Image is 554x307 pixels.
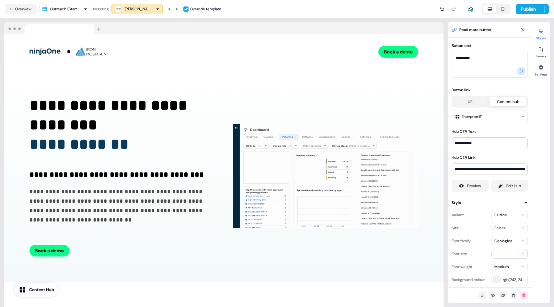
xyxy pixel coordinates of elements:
[93,6,109,12] div: targeting
[29,287,54,293] div: Content Hub
[490,97,527,106] button: Content hub
[494,264,509,270] div: Medium
[452,154,528,161] div: Hub CTA Link
[491,275,528,285] button: rgb(243, 243, 244)
[378,46,418,58] button: Book a demo
[452,199,528,206] button: Style
[503,277,525,283] span: rgb(243, 243, 244)
[29,245,215,256] div: Book a demo
[532,26,550,40] button: Styles
[532,62,550,76] button: Settings
[125,6,151,12] div: [PERSON_NAME]
[4,22,104,34] img: Browser topbar
[233,96,418,256] img: Image
[494,238,512,244] div: Geologica
[452,223,459,233] div: Size
[190,6,221,12] div: Override template
[111,4,163,14] button: [PERSON_NAME]
[226,46,418,58] div: Book a demo
[14,283,58,297] button: Content Hub
[506,183,521,189] div: Edit Hub
[452,180,489,192] button: Preview
[462,114,482,119] div: Enterprise IIT
[452,236,471,246] div: Font family
[452,262,472,272] div: Font weight
[452,249,467,259] div: Font size
[452,87,528,93] div: Button link
[452,199,461,206] div: Style
[452,275,485,285] div: Background colour
[29,245,69,256] button: Book a demo
[452,210,464,220] div: Variant
[494,225,505,231] div: Select
[452,43,471,48] label: Button text
[516,4,540,14] button: Publish
[494,212,507,218] div: Outline
[453,97,490,106] button: URL
[491,180,528,192] a: Edit Hub
[452,110,528,123] button: Enterprise IIT
[459,27,491,33] span: Read more button
[50,6,81,12] div: Outreach (Starter)
[452,128,528,135] div: Hub CTA Text
[467,183,481,189] div: Preview
[491,236,528,246] button: Geologica
[532,44,550,58] button: Layers
[5,4,37,14] button: Overview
